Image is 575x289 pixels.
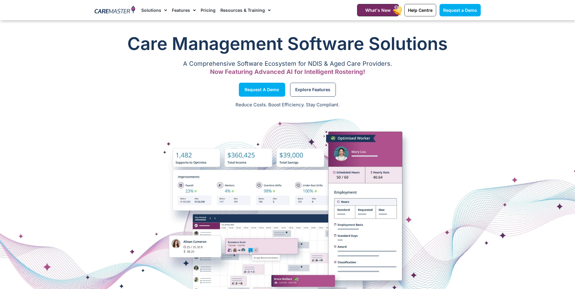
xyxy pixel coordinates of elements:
p: Reduce Costs. Boost Efficiency. Stay Compliant. [4,101,571,108]
a: Explore Features [290,83,336,97]
span: Help Centre [408,8,433,13]
span: Now Featuring Advanced AI for Intelligent Rostering! [210,68,365,75]
a: Help Centre [404,4,436,16]
h1: Care Management Software Solutions [95,32,481,56]
a: Request a Demo [440,4,481,16]
a: What's New [357,4,399,16]
img: CareMaster Logo [95,6,135,15]
span: Explore Features [295,88,330,91]
span: What's New [365,8,391,13]
span: Request a Demo [443,8,477,13]
span: Request a Demo [245,88,279,91]
a: Request a Demo [239,83,285,97]
p: A Comprehensive Software Ecosystem for NDIS & Aged Care Providers. [95,62,481,66]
